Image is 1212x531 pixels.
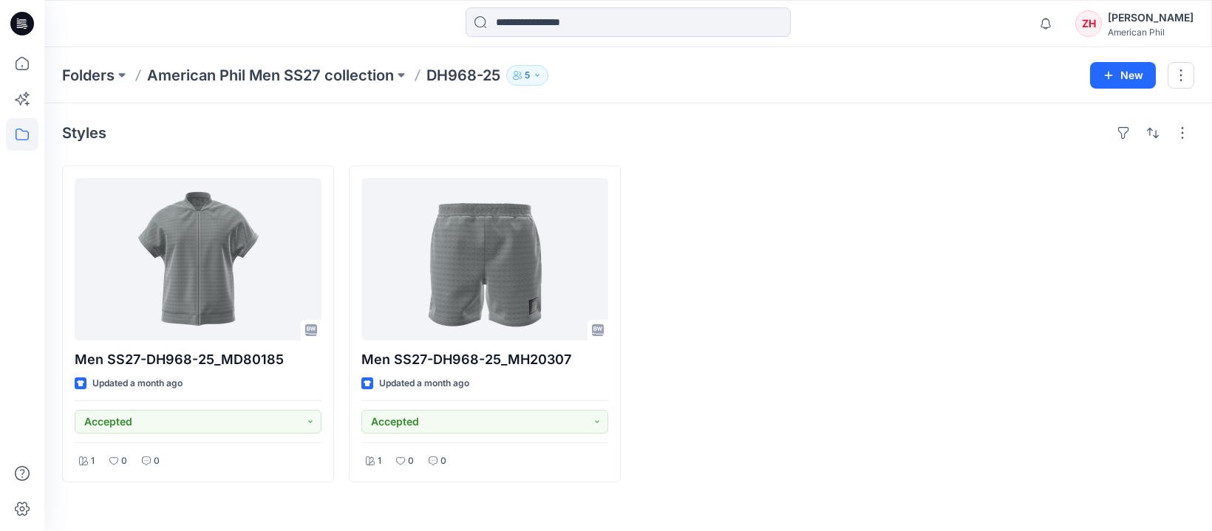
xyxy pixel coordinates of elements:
div: ZH [1075,10,1102,37]
a: Men SS27-DH968-25_MD80185 [75,178,321,340]
h4: Styles [62,124,106,142]
div: American Phil [1108,27,1194,38]
p: Men SS27-DH968-25_MD80185 [75,349,321,370]
p: 1 [378,453,381,469]
p: 0 [154,453,160,469]
p: 1 [91,453,95,469]
div: [PERSON_NAME] [1108,9,1194,27]
p: 0 [440,453,446,469]
button: 5 [506,65,548,86]
a: American Phil Men SS27 collection [147,65,394,86]
a: Folders [62,65,115,86]
p: DH968-25 [426,65,500,86]
p: 0 [121,453,127,469]
a: Men SS27-DH968-25_MH20307 [361,178,608,340]
p: Men SS27-DH968-25_MH20307 [361,349,608,370]
p: 5 [525,67,530,83]
button: New [1090,62,1156,89]
p: Updated a month ago [379,376,469,391]
p: 0 [408,453,414,469]
p: Updated a month ago [92,376,183,391]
